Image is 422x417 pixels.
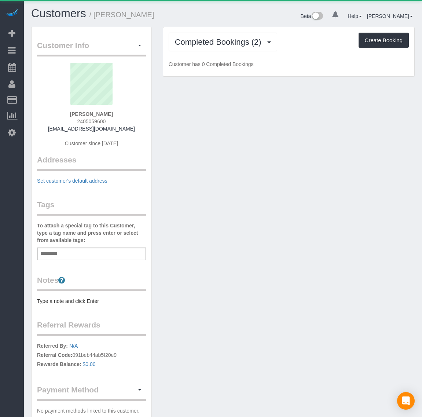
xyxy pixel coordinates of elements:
strong: [PERSON_NAME] [70,111,113,117]
pre: Type a note and click Enter [37,297,146,305]
a: Customers [31,7,86,20]
legend: Tags [37,199,146,216]
label: Referral Code: [37,351,72,359]
span: Completed Bookings (2) [175,37,265,47]
legend: Customer Info [37,40,146,56]
a: $0.00 [83,361,96,367]
p: No payment methods linked to this customer. [37,407,146,414]
img: New interface [311,12,323,21]
button: Create Booking [359,33,409,48]
label: Rewards Balance: [37,361,81,368]
p: 091beb44ab5f20e9 [37,342,146,370]
span: Customer since [DATE] [65,140,118,146]
label: To attach a special tag to this Customer, type a tag name and press enter or select from availabl... [37,222,146,244]
a: [EMAIL_ADDRESS][DOMAIN_NAME] [48,126,135,132]
span: 2405059600 [77,118,106,124]
a: Beta [301,13,323,19]
legend: Referral Rewards [37,319,146,336]
label: Referred By: [37,342,68,350]
p: Customer has 0 Completed Bookings [169,61,409,68]
legend: Notes [37,275,146,291]
a: Set customer's default address [37,178,107,184]
div: Open Intercom Messenger [397,392,415,410]
a: [PERSON_NAME] [367,13,413,19]
legend: Payment Method [37,384,146,401]
a: N/A [69,343,78,349]
img: Automaid Logo [4,7,19,18]
a: Help [348,13,362,19]
small: / [PERSON_NAME] [89,11,154,19]
button: Completed Bookings (2) [169,33,277,51]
